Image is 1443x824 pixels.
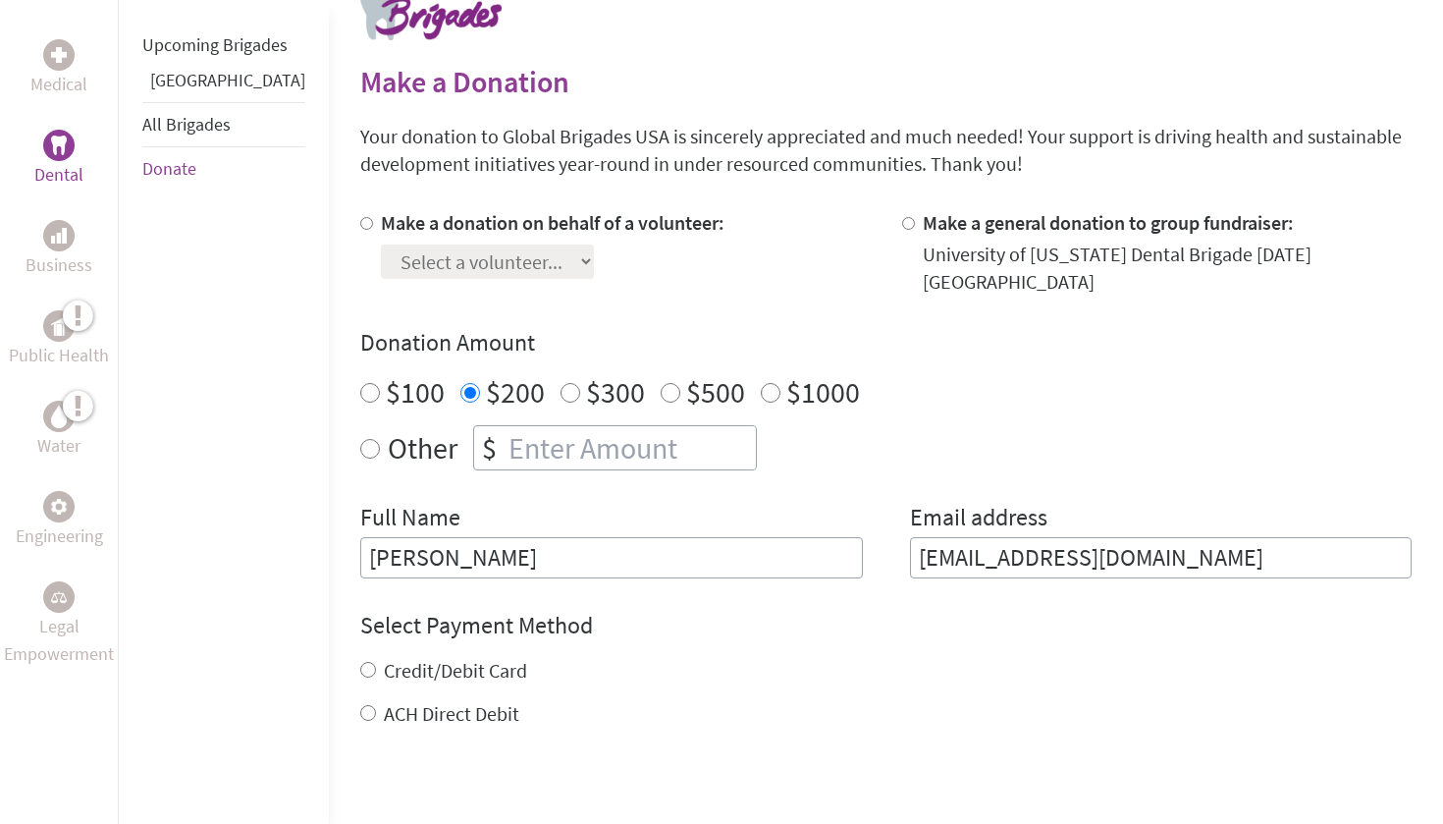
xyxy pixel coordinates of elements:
label: Full Name [360,502,460,537]
div: Business [43,220,75,251]
p: Legal Empowerment [4,613,114,668]
a: Public HealthPublic Health [9,310,109,369]
img: Public Health [51,316,67,336]
li: Donate [142,147,305,191]
img: Medical [51,47,67,63]
label: $100 [386,373,445,411]
p: Engineering [16,522,103,550]
label: Credit/Debit Card [384,658,527,683]
label: ACH Direct Debit [384,701,519,726]
div: Medical [43,39,75,71]
div: Engineering [43,491,75,522]
div: Public Health [43,310,75,342]
h4: Select Payment Method [360,610,1412,641]
li: All Brigades [142,102,305,147]
div: Dental [43,130,75,161]
p: Water [37,432,80,460]
a: BusinessBusiness [26,220,92,279]
a: WaterWater [37,401,80,460]
img: Business [51,228,67,244]
img: Engineering [51,499,67,515]
label: $200 [486,373,545,411]
a: [GEOGRAPHIC_DATA] [150,69,305,91]
h4: Donation Amount [360,327,1412,358]
input: Your Email [910,537,1413,578]
p: Public Health [9,342,109,369]
input: Enter Amount [505,426,756,469]
p: Your donation to Global Brigades USA is sincerely appreciated and much needed! Your support is dr... [360,123,1412,178]
label: Other [388,425,457,470]
a: Upcoming Brigades [142,33,288,56]
div: University of [US_STATE] Dental Brigade [DATE] [GEOGRAPHIC_DATA] [923,241,1413,296]
div: Water [43,401,75,432]
p: Medical [30,71,87,98]
li: Upcoming Brigades [142,24,305,67]
a: MedicalMedical [30,39,87,98]
p: Dental [34,161,83,189]
p: Business [26,251,92,279]
div: $ [474,426,505,469]
label: Make a general donation to group fundraiser: [923,210,1294,235]
a: DentalDental [34,130,83,189]
img: Dental [51,136,67,154]
li: Greece [142,67,305,102]
label: $500 [686,373,745,411]
img: Water [51,405,67,427]
label: $300 [586,373,645,411]
div: Legal Empowerment [43,581,75,613]
input: Enter Full Name [360,537,863,578]
img: Legal Empowerment [51,591,67,603]
a: Donate [142,157,196,180]
a: Legal EmpowermentLegal Empowerment [4,581,114,668]
a: EngineeringEngineering [16,491,103,550]
label: $1000 [786,373,860,411]
label: Make a donation on behalf of a volunteer: [381,210,724,235]
h2: Make a Donation [360,64,1412,99]
label: Email address [910,502,1047,537]
a: All Brigades [142,113,231,136]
